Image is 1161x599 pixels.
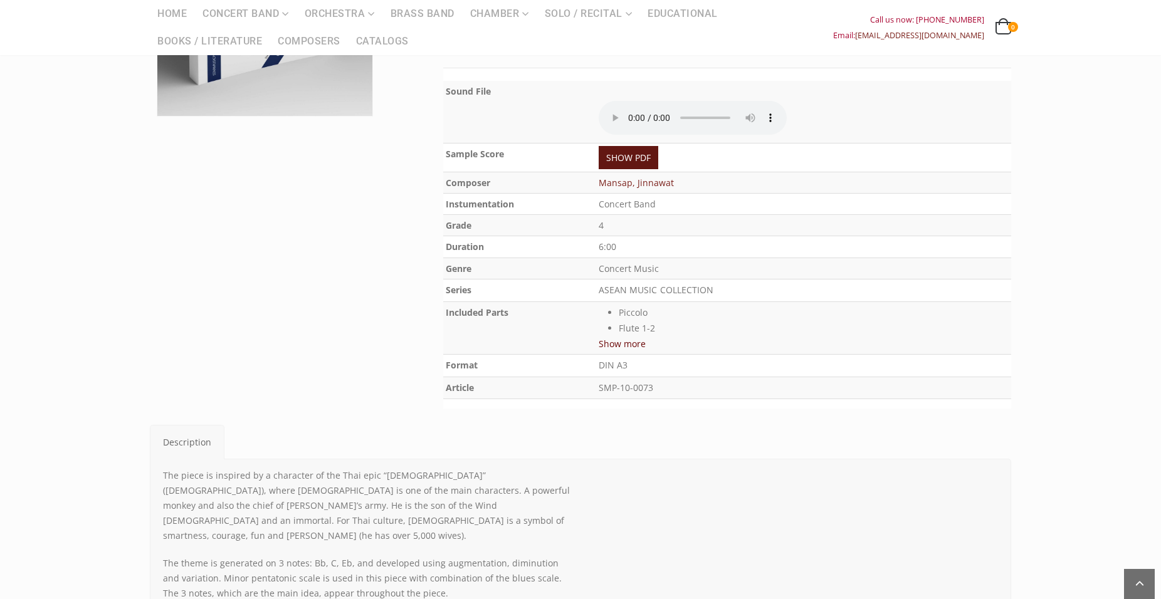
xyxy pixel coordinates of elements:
a: Books / Literature [150,28,270,55]
td: Concert Music [596,258,1011,279]
a: SHOW PDF [599,146,658,169]
li: Piccolo [619,305,1009,320]
a: Catalogs [349,28,416,55]
th: Sample Score [443,143,596,172]
b: Format [446,359,478,371]
a: Composers [270,28,348,55]
div: Email: [833,28,984,43]
p: DIN A3 [599,357,1009,374]
b: Series [446,284,471,296]
b: Included Parts [446,306,508,318]
td: 4 [596,214,1011,236]
p: The piece is inspired by a character of the Thai epic “[DEMOGRAPHIC_DATA]” ([DEMOGRAPHIC_DATA]), ... [163,468,571,543]
b: Instumentation [446,198,514,210]
span: Description [163,436,211,448]
span: 0 [1008,22,1018,32]
td: Concert Band [596,193,1011,214]
a: Mansap, Jinnawat [599,177,674,189]
li: Flute 1-2 [619,320,1009,336]
button: Show more [599,336,646,352]
p: ASEAN MUSIC COLLECTION [599,282,1009,299]
b: Composer [446,177,490,189]
a: Description [150,425,224,459]
p: 6:00 [599,239,1009,256]
b: Grade [446,219,471,231]
b: Sound File [446,85,491,97]
div: Call us now: [PHONE_NUMBER] [833,12,984,28]
a: [EMAIL_ADDRESS][DOMAIN_NAME] [855,30,984,41]
p: SMP-10-0073 [599,380,1009,397]
b: Genre [446,263,471,274]
b: Duration [446,241,484,253]
b: Article [446,382,474,393]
